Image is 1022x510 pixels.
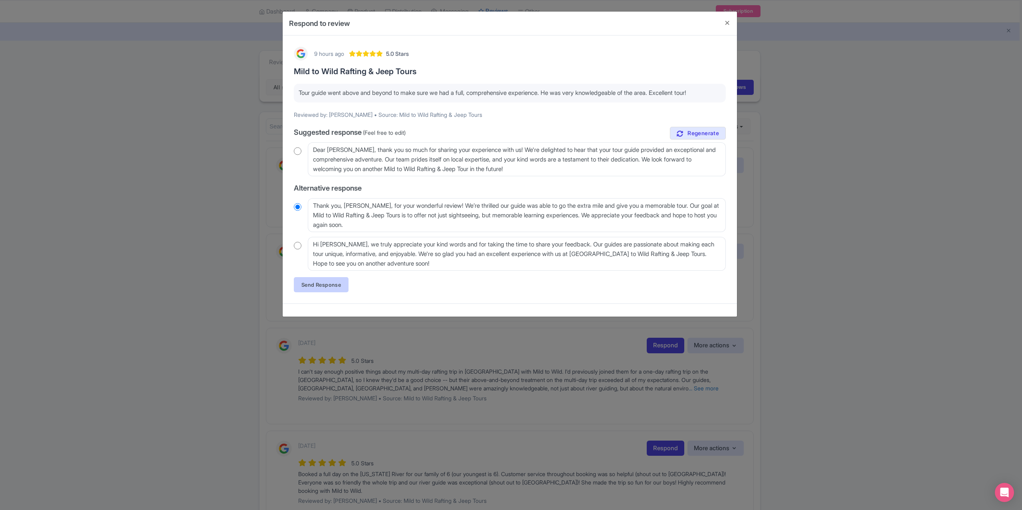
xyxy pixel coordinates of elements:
[995,483,1014,502] div: Open Intercom Messenger
[363,129,406,136] span: (Feel free to edit)
[308,142,726,176] textarea: Dear [PERSON_NAME], thank you so much for sharing your experience with us! We're delighted to hea...
[718,12,737,34] button: Close
[308,198,726,232] textarea: Thank you, [PERSON_NAME], for your wonderful review! We’re thrilled our guide was able to go the ...
[289,18,350,29] h4: Respond to review
[386,49,409,58] span: 5.0 Stars
[294,47,308,61] img: Google Logo
[299,89,721,98] p: Tour guide went above and beyond to make sure we had a full, comprehensive experience. He was ver...
[294,110,726,119] p: Reviewed by: [PERSON_NAME] • Source: Mild to Wild Rafting & Jeep Tours
[670,127,726,140] a: Regenerate
[314,49,344,58] div: 9 hours ago
[308,237,726,271] textarea: Hi [PERSON_NAME], we truly appreciate your kind words and for taking the time to share your feedb...
[294,128,362,136] span: Suggested response
[294,184,362,192] span: Alternative response
[294,67,726,76] h3: Mild to Wild Rafting & Jeep Tours
[687,130,719,137] span: Regenerate
[294,277,349,292] a: Send Response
